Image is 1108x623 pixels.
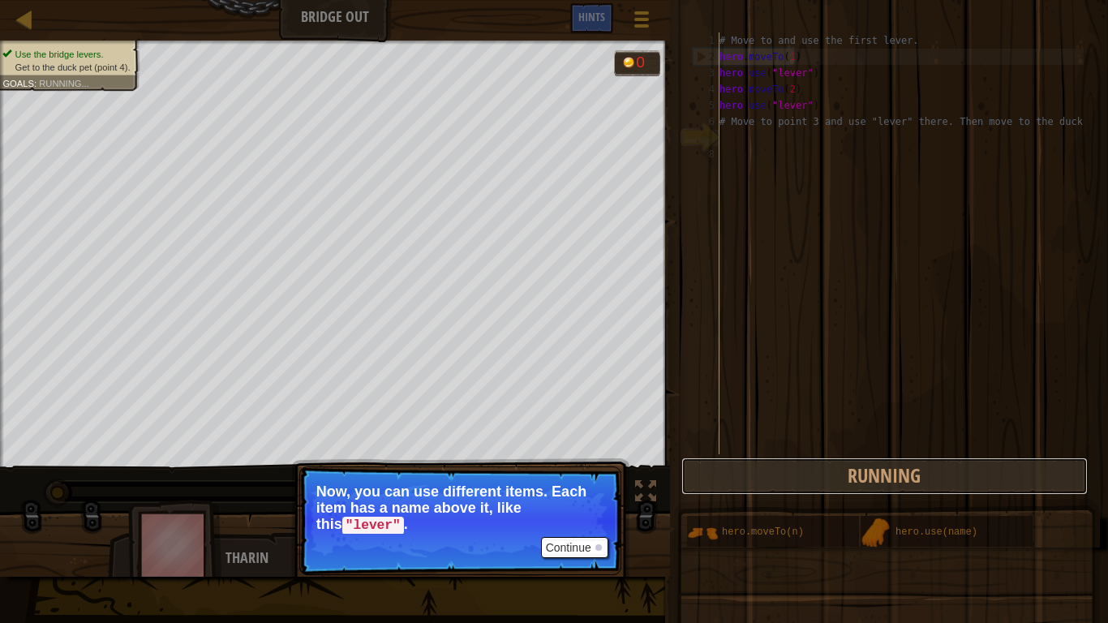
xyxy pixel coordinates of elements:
img: portrait.png [687,518,718,548]
div: 2 [694,49,719,65]
div: 3 [693,65,719,81]
button: Continue [541,537,608,558]
button: Running [681,458,1088,495]
div: 1 [693,32,719,49]
div: Team 'humans' has 0 gold. [614,50,660,76]
div: 0 [636,54,652,70]
span: Use the bridge levers. [15,49,104,59]
span: Running... [39,78,89,88]
span: Hints [578,9,605,24]
div: 4 [693,81,719,97]
span: hero.moveTo(n) [722,526,804,538]
div: 5 [693,97,719,114]
span: : [34,78,39,88]
div: 6 [693,114,719,130]
span: Goals [2,78,34,88]
li: Get to the duck pet (point 4). [2,61,130,74]
div: 7 [693,130,719,146]
p: Now, you can use different items. Each item has a name above it, like this . [316,483,604,534]
li: Use the bridge levers. [2,48,130,61]
div: 8 [693,146,719,162]
img: portrait.png [861,518,891,548]
span: Get to the duck pet (point 4). [15,62,131,72]
button: Show game menu [621,3,662,41]
code: "lever" [342,517,404,535]
span: hero.use(name) [895,526,977,538]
